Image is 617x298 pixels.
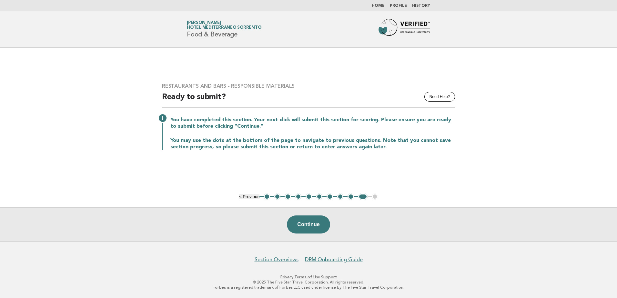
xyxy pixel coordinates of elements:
p: You have completed this section. Your next click will submit this section for scoring. Please ens... [170,117,455,130]
button: 5 [306,194,312,200]
a: Section Overviews [255,256,298,263]
p: · · [111,274,506,280]
p: © 2025 The Five Star Travel Corporation. All rights reserved. [111,280,506,285]
a: DRM Onboarding Guide [305,256,363,263]
p: Forbes is a registered trademark of Forbes LLC used under license by The Five Star Travel Corpora... [111,285,506,290]
img: Forbes Travel Guide [379,19,430,40]
button: 2 [274,194,281,200]
button: 3 [285,194,291,200]
button: Need Help? [424,92,455,102]
button: 6 [316,194,323,200]
a: Profile [390,4,407,8]
span: Hotel Mediterraneo Sorrento [187,26,261,30]
button: 8 [337,194,344,200]
a: History [412,4,430,8]
button: Continue [287,215,330,233]
h1: Food & Beverage [187,21,261,38]
button: 9 [348,194,354,200]
button: 7 [327,194,333,200]
button: 1 [264,194,270,200]
h3: Restaurants and Bars - Responsible Materials [162,83,455,89]
button: 4 [295,194,302,200]
button: < Previous [239,194,259,199]
h2: Ready to submit? [162,92,455,108]
a: Privacy [280,275,293,279]
a: [PERSON_NAME]Hotel Mediterraneo Sorrento [187,21,261,30]
a: Home [372,4,385,8]
a: Support [321,275,337,279]
a: Terms of Use [294,275,320,279]
p: You may use the dots at the bottom of the page to navigate to previous questions. Note that you c... [170,137,455,150]
button: 10 [358,194,368,200]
